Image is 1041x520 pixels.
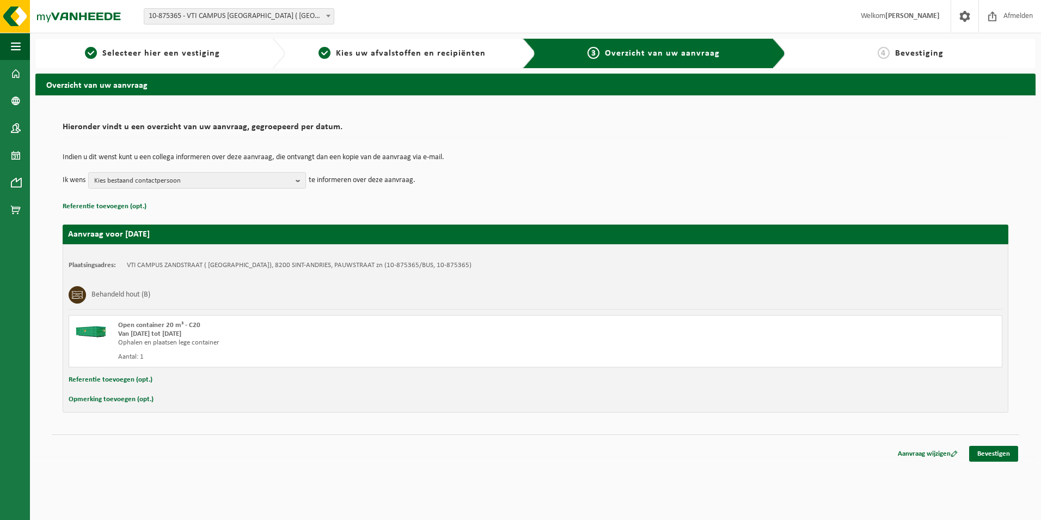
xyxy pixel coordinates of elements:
span: 3 [587,47,599,59]
span: 1 [85,47,97,59]
div: Aantal: 1 [118,353,579,361]
strong: [PERSON_NAME] [885,12,940,20]
span: 10-875365 - VTI CAMPUS ZANDSTRAAT ( PAUWSTRAAT) - SINT-ANDRIES [144,8,334,25]
a: Bevestigen [969,446,1018,462]
a: 1Selecteer hier een vestiging [41,47,264,60]
span: 10-875365 - VTI CAMPUS ZANDSTRAAT ( PAUWSTRAAT) - SINT-ANDRIES [144,9,334,24]
img: HK-XC-20-GN-00.png [75,321,107,337]
p: te informeren over deze aanvraag. [309,172,415,189]
strong: Aanvraag voor [DATE] [68,230,150,239]
span: Selecteer hier een vestiging [102,49,220,58]
strong: Van [DATE] tot [DATE] [118,330,181,337]
span: Bevestiging [895,49,944,58]
span: Overzicht van uw aanvraag [605,49,720,58]
button: Opmerking toevoegen (opt.) [69,392,154,407]
h2: Overzicht van uw aanvraag [35,74,1036,95]
p: Ik wens [63,172,85,189]
strong: Plaatsingsadres: [69,262,116,269]
span: 4 [878,47,890,59]
span: Kies bestaand contactpersoon [94,173,291,189]
button: Referentie toevoegen (opt.) [69,373,152,387]
a: 2Kies uw afvalstoffen en recipiënten [291,47,513,60]
div: Ophalen en plaatsen lege container [118,338,579,347]
td: VTI CAMPUS ZANDSTRAAT ( [GEOGRAPHIC_DATA]), 8200 SINT-ANDRIES, PAUWSTRAAT zn (10-875365/BUS, 10-8... [127,261,471,270]
button: Kies bestaand contactpersoon [88,172,306,189]
a: Aanvraag wijzigen [890,446,966,462]
p: Indien u dit wenst kunt u een collega informeren over deze aanvraag, die ontvangt dan een kopie v... [63,154,1008,161]
button: Referentie toevoegen (opt.) [63,199,146,214]
h3: Behandeld hout (B) [91,286,150,304]
span: Open container 20 m³ - C20 [118,322,200,329]
h2: Hieronder vindt u een overzicht van uw aanvraag, gegroepeerd per datum. [63,123,1008,137]
span: Kies uw afvalstoffen en recipiënten [336,49,486,58]
span: 2 [319,47,330,59]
